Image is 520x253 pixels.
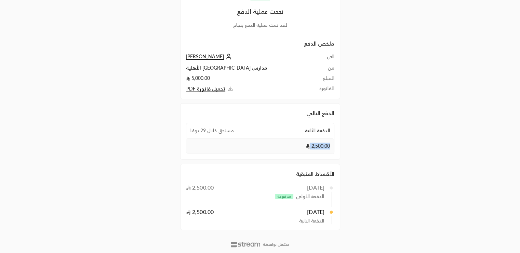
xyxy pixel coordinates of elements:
[186,53,234,59] a: [PERSON_NAME]
[311,53,334,64] td: الى
[307,208,324,216] div: [DATE]
[186,7,334,16] div: نجحت عملية الدفع
[186,208,214,215] span: 2,500.00
[311,75,334,85] td: المبلغ
[190,127,234,134] span: مستحق خلال 29 يومًا
[275,194,293,199] span: مدفوعة
[263,242,290,247] p: مشغل بواسطة
[296,193,324,200] span: الدفعة الأولى
[311,64,334,75] td: من
[186,86,225,92] span: تحميل فاتورة PDF
[186,53,224,60] span: [PERSON_NAME]
[186,109,334,117] div: الدفع التالي
[186,184,214,191] span: 2,500.00
[299,217,324,224] span: الدفعة الثانية
[186,170,334,178] div: الأقساط المتبقية
[307,183,324,192] div: [DATE]
[305,127,330,134] span: الدفعة الثانية
[186,22,334,28] div: لقد تمت عملية الدفع بنجاح
[186,75,311,85] td: 5,000.00
[306,143,330,149] span: 2,500.00
[186,39,334,48] h2: ملخص الدفع
[311,85,334,93] td: الفاتورة
[186,85,311,93] button: تحميل فاتورة PDF
[186,64,311,75] td: مدارس [GEOGRAPHIC_DATA] الأهلية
